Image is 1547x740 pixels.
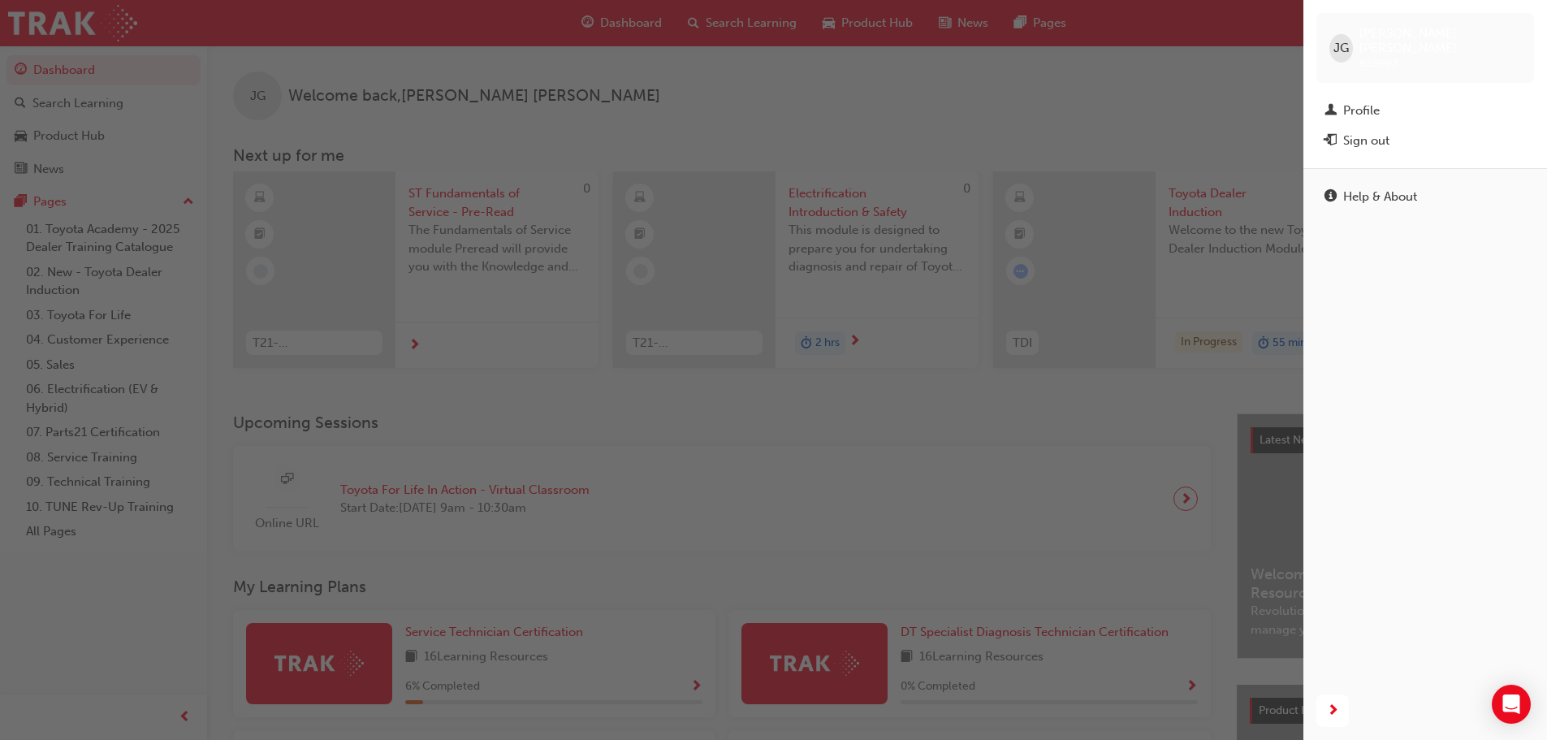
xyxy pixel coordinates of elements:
[1324,104,1337,119] span: man-icon
[1327,701,1339,721] span: next-icon
[1343,188,1417,206] div: Help & About
[1324,134,1337,149] span: exit-icon
[1333,39,1349,58] span: JG
[1316,126,1534,156] button: Sign out
[1492,685,1531,724] div: Open Intercom Messenger
[1359,56,1398,70] span: 659993
[1343,102,1380,120] div: Profile
[1343,132,1389,150] div: Sign out
[1324,190,1337,205] span: info-icon
[1316,182,1534,212] a: Help & About
[1359,26,1521,55] span: [PERSON_NAME] [PERSON_NAME]
[1316,96,1534,126] a: Profile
